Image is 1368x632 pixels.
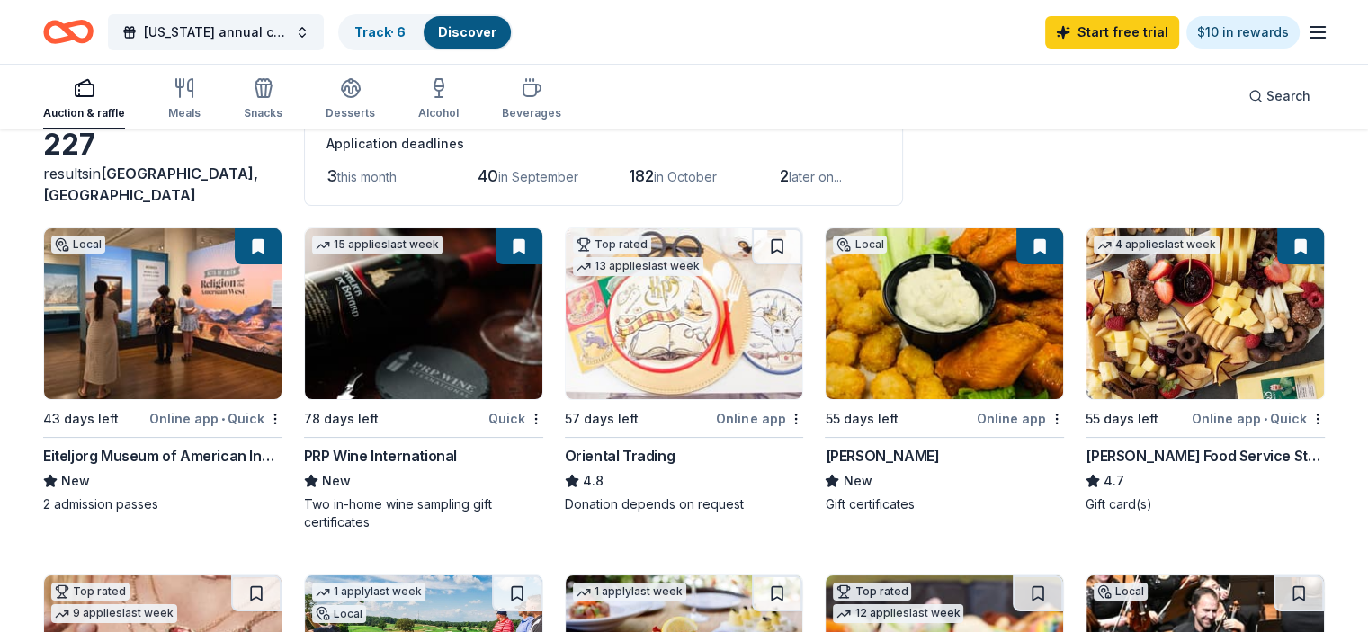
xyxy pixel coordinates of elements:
span: in [43,165,258,204]
div: [PERSON_NAME] Food Service Store [1086,445,1325,467]
button: Track· 6Discover [338,14,513,50]
a: Track· 6 [354,24,406,40]
span: • [221,412,225,426]
img: Image for Oriental Trading [566,228,803,399]
div: Meals [168,106,201,120]
div: 1 apply last week [312,583,425,601]
div: Top rated [51,583,130,601]
img: Image for PRP Wine International [305,228,542,399]
a: Image for Muldoon'sLocal55 days leftOnline app[PERSON_NAME]NewGift certificates [825,227,1064,513]
img: Image for Gordon Food Service Store [1086,228,1324,399]
a: Image for Oriental TradingTop rated13 applieslast week57 days leftOnline appOriental Trading4.8Do... [565,227,804,513]
div: Snacks [244,106,282,120]
span: Search [1266,85,1310,107]
span: in October [654,169,717,184]
div: Online app [977,407,1064,430]
div: Auction & raffle [43,106,125,120]
div: 227 [43,127,282,163]
div: 57 days left [565,408,639,430]
div: Local [312,605,366,623]
span: New [843,470,872,492]
span: 40 [478,166,498,185]
div: PRP Wine International [304,445,457,467]
div: 55 days left [1086,408,1158,430]
div: Gift card(s) [1086,495,1325,513]
button: Snacks [244,70,282,129]
div: Local [51,236,105,254]
a: $10 in rewards [1186,16,1300,49]
div: Oriental Trading [565,445,675,467]
button: Alcohol [418,70,459,129]
button: Beverages [502,70,561,129]
div: Top rated [573,236,651,254]
div: Gift certificates [825,495,1064,513]
div: Online app Quick [1192,407,1325,430]
div: Top rated [833,583,911,601]
span: 4.7 [1104,470,1124,492]
div: Beverages [502,106,561,120]
div: Quick [488,407,543,430]
div: Local [833,236,887,254]
div: Online app [716,407,803,430]
span: New [61,470,90,492]
div: 78 days left [304,408,379,430]
div: Online app Quick [149,407,282,430]
span: 2 [780,166,789,185]
span: 182 [629,166,654,185]
span: in September [498,169,578,184]
a: Discover [438,24,496,40]
div: 4 applies last week [1094,236,1220,254]
button: Meals [168,70,201,129]
div: Donation depends on request [565,495,804,513]
div: Local [1094,583,1148,601]
span: [GEOGRAPHIC_DATA], [GEOGRAPHIC_DATA] [43,165,258,204]
a: Image for PRP Wine International15 applieslast week78 days leftQuickPRP Wine InternationalNewTwo ... [304,227,543,531]
span: later on... [789,169,842,184]
div: 43 days left [43,408,119,430]
a: Image for Eiteljorg Museum of American Indians and Western ArtLocal43 days leftOnline app•QuickEi... [43,227,282,513]
div: 13 applies last week [573,257,703,276]
button: Desserts [326,70,375,129]
button: [US_STATE] annual conference [108,14,324,50]
div: 12 applies last week [833,604,963,623]
span: this month [337,169,397,184]
span: [US_STATE] annual conference [144,22,288,43]
button: Search [1234,78,1325,114]
div: [PERSON_NAME] [825,445,939,467]
span: 4.8 [583,470,604,492]
span: New [322,470,351,492]
div: 55 days left [825,408,898,430]
div: 1 apply last week [573,583,686,601]
div: Alcohol [418,106,459,120]
div: results [43,163,282,206]
div: 9 applies last week [51,604,177,623]
span: • [1264,412,1267,426]
button: Auction & raffle [43,70,125,129]
a: Home [43,11,94,53]
img: Image for Eiteljorg Museum of American Indians and Western Art [44,228,282,399]
a: Start free trial [1045,16,1179,49]
span: 3 [326,166,337,185]
img: Image for Muldoon's [826,228,1063,399]
div: 2 admission passes [43,495,282,513]
div: Two in-home wine sampling gift certificates [304,495,543,531]
div: Application deadlines [326,133,881,155]
div: Eiteljorg Museum of American Indians and Western Art [43,445,282,467]
a: Image for Gordon Food Service Store4 applieslast week55 days leftOnline app•Quick[PERSON_NAME] Fo... [1086,227,1325,513]
div: Desserts [326,106,375,120]
div: 15 applies last week [312,236,443,254]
